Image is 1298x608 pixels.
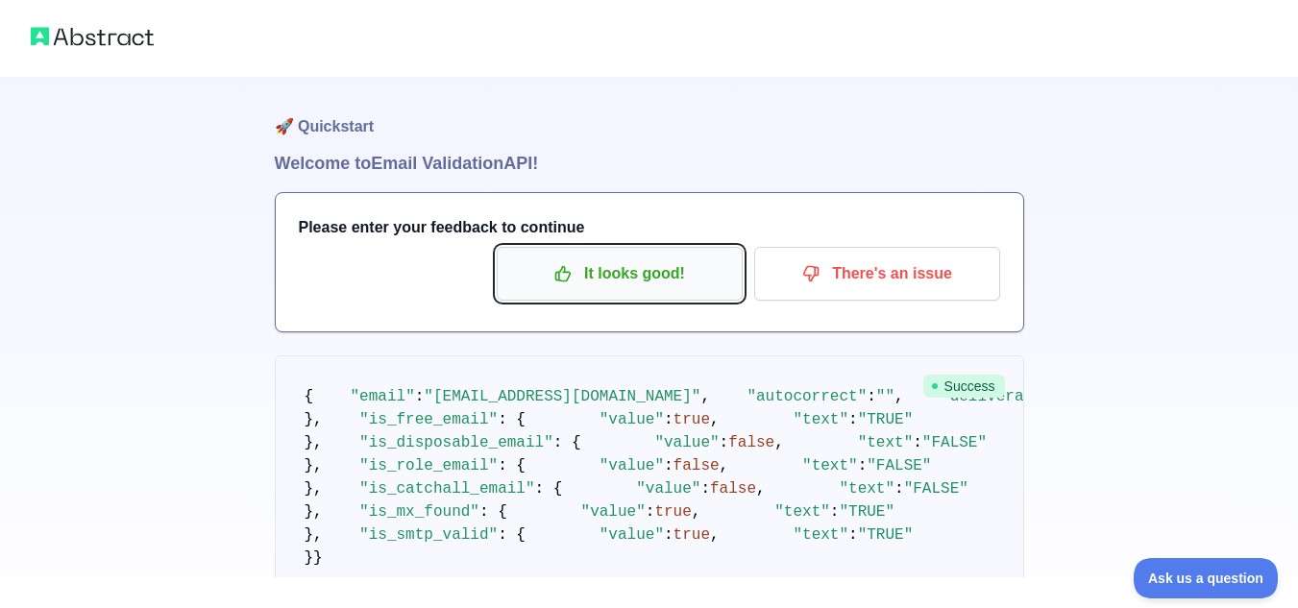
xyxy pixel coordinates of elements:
span: : [664,457,673,474]
span: : [830,503,840,521]
span: : [664,526,673,544]
span: "FALSE" [904,480,968,498]
h3: Please enter your feedback to continue [299,216,1000,239]
span: "text" [839,480,894,498]
p: There's an issue [769,257,986,290]
span: "FALSE" [922,434,987,451]
span: false [673,457,720,474]
span: "is_smtp_valid" [359,526,498,544]
span: : [894,480,904,498]
span: "text" [774,503,830,521]
span: : [913,434,922,451]
span: , [710,526,720,544]
span: "value" [636,480,700,498]
img: Abstract logo [31,23,154,50]
span: "text" [793,411,848,428]
span: , [720,457,729,474]
span: false [728,434,774,451]
span: "email" [351,388,415,405]
span: "" [876,388,894,405]
span: : [646,503,655,521]
span: , [692,503,701,521]
span: "is_catchall_email" [359,480,534,498]
span: : { [498,411,526,428]
span: "autocorrect" [747,388,867,405]
span: "TRUE" [839,503,894,521]
span: "is_disposable_email" [359,434,553,451]
span: "[EMAIL_ADDRESS][DOMAIN_NAME]" [424,388,700,405]
span: { [305,388,314,405]
span: "value" [600,457,664,474]
span: : [415,388,425,405]
span: : [720,434,729,451]
span: "TRUE" [858,411,914,428]
span: "value" [600,411,664,428]
span: : [700,480,710,498]
h1: Welcome to Email Validation API! [275,150,1024,177]
span: , [756,480,766,498]
span: : [848,526,858,544]
span: "FALSE" [867,457,931,474]
span: : { [535,480,563,498]
span: : [858,457,868,474]
span: "value" [654,434,719,451]
iframe: Toggle Customer Support [1134,558,1279,598]
button: It looks good! [497,247,743,301]
span: true [673,411,710,428]
span: "text" [793,526,848,544]
span: : { [498,457,526,474]
span: , [710,411,720,428]
span: "value" [581,503,646,521]
p: It looks good! [511,257,728,290]
span: "deliverability" [941,388,1089,405]
span: , [774,434,784,451]
span: "is_role_email" [359,457,498,474]
span: : [664,411,673,428]
span: , [894,388,904,405]
span: "value" [600,526,664,544]
span: "is_free_email" [359,411,498,428]
span: : { [498,526,526,544]
span: : { [553,434,581,451]
span: : [867,388,876,405]
span: "is_mx_found" [359,503,479,521]
span: "text" [858,434,914,451]
span: , [700,388,710,405]
span: true [673,526,710,544]
span: Success [923,375,1005,398]
span: true [654,503,691,521]
span: : [848,411,858,428]
button: There's an issue [754,247,1000,301]
span: "text" [802,457,858,474]
span: : { [479,503,507,521]
span: "TRUE" [858,526,914,544]
h1: 🚀 Quickstart [275,77,1024,150]
span: false [710,480,756,498]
